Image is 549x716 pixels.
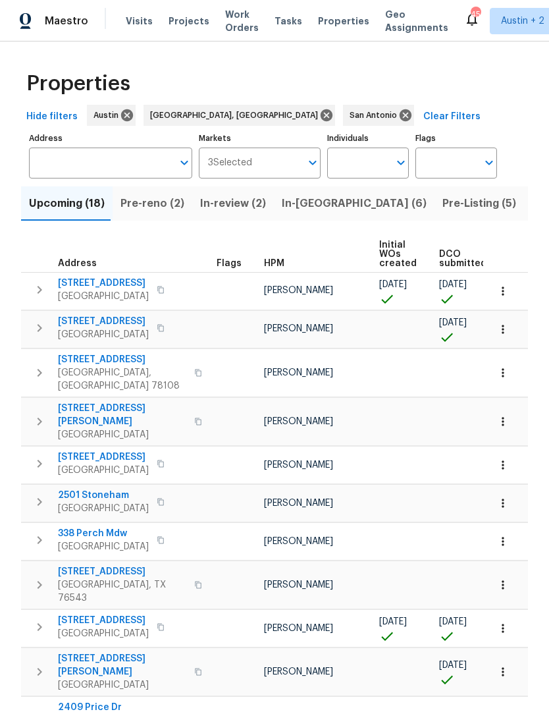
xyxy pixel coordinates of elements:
[274,16,302,26] span: Tasks
[217,259,242,268] span: Flags
[264,324,333,333] span: [PERSON_NAME]
[501,14,544,28] span: Austin + 2
[343,105,414,126] div: San Antonio
[439,280,467,289] span: [DATE]
[58,402,186,428] span: [STREET_ADDRESS][PERSON_NAME]
[93,109,124,122] span: Austin
[58,502,149,515] span: [GEOGRAPHIC_DATA]
[58,701,186,714] span: 2409 Price Dr
[58,565,186,578] span: [STREET_ADDRESS]
[423,109,481,125] span: Clear Filters
[58,614,149,627] span: [STREET_ADDRESS]
[264,667,333,676] span: [PERSON_NAME]
[264,580,333,590] span: [PERSON_NAME]
[439,318,467,327] span: [DATE]
[58,277,149,290] span: [STREET_ADDRESS]
[58,315,149,328] span: [STREET_ADDRESS]
[439,250,486,268] span: DCO submitted
[327,134,409,142] label: Individuals
[58,290,149,303] span: [GEOGRAPHIC_DATA]
[58,678,186,692] span: [GEOGRAPHIC_DATA]
[264,499,333,508] span: [PERSON_NAME]
[120,194,184,213] span: Pre-reno (2)
[379,280,407,289] span: [DATE]
[58,353,186,366] span: [STREET_ADDRESS]
[264,624,333,633] span: [PERSON_NAME]
[379,240,417,268] span: Initial WOs created
[87,105,136,126] div: Austin
[264,537,333,546] span: [PERSON_NAME]
[150,109,323,122] span: [GEOGRAPHIC_DATA], [GEOGRAPHIC_DATA]
[58,451,149,464] span: [STREET_ADDRESS]
[264,368,333,377] span: [PERSON_NAME]
[58,489,149,502] span: 2501 Stoneham
[350,109,402,122] span: San Antonio
[26,109,78,125] span: Hide filters
[144,105,335,126] div: [GEOGRAPHIC_DATA], [GEOGRAPHIC_DATA]
[21,105,83,129] button: Hide filters
[45,14,88,28] span: Maestro
[385,8,448,34] span: Geo Assignments
[29,134,192,142] label: Address
[439,617,467,626] span: [DATE]
[379,617,407,626] span: [DATE]
[439,661,467,670] span: [DATE]
[392,153,410,172] button: Open
[58,652,186,678] span: [STREET_ADDRESS][PERSON_NAME]
[415,134,497,142] label: Flags
[26,77,130,90] span: Properties
[200,194,266,213] span: In-review (2)
[58,627,149,640] span: [GEOGRAPHIC_DATA]
[58,259,97,268] span: Address
[175,153,194,172] button: Open
[225,8,259,34] span: Work Orders
[58,527,149,540] span: 338 Perch Mdw
[442,194,516,213] span: Pre-Listing (5)
[169,14,209,28] span: Projects
[58,428,186,441] span: [GEOGRAPHIC_DATA]
[303,153,322,172] button: Open
[480,153,498,172] button: Open
[29,194,105,213] span: Upcoming (18)
[58,328,149,341] span: [GEOGRAPHIC_DATA]
[208,157,252,169] span: 3 Selected
[264,259,284,268] span: HPM
[282,194,427,213] span: In-[GEOGRAPHIC_DATA] (6)
[264,460,333,470] span: [PERSON_NAME]
[264,286,333,295] span: [PERSON_NAME]
[264,417,333,426] span: [PERSON_NAME]
[58,578,186,605] span: [GEOGRAPHIC_DATA], TX 76543
[126,14,153,28] span: Visits
[58,540,149,553] span: [GEOGRAPHIC_DATA]
[318,14,369,28] span: Properties
[471,8,480,21] div: 45
[58,366,186,393] span: [GEOGRAPHIC_DATA], [GEOGRAPHIC_DATA] 78108
[418,105,486,129] button: Clear Filters
[58,464,149,477] span: [GEOGRAPHIC_DATA]
[199,134,321,142] label: Markets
